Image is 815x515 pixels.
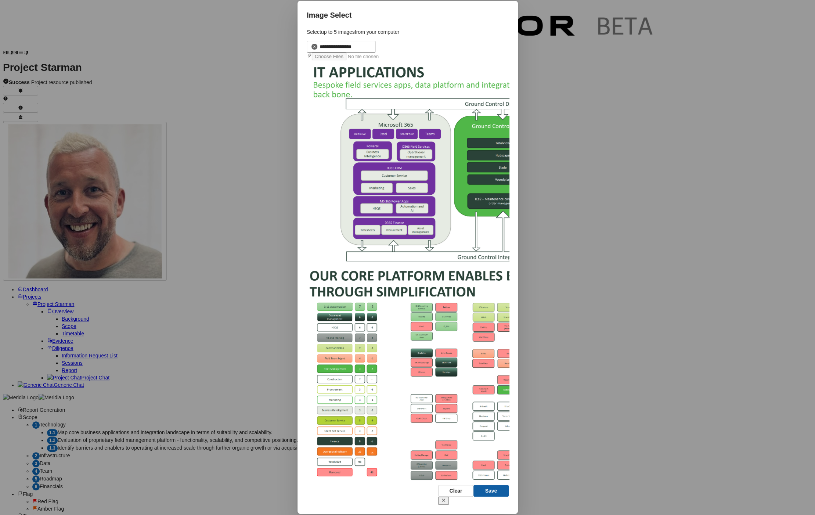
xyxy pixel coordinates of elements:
[473,485,509,497] button: Save
[307,28,509,36] p: Select up to 5 images from your computer
[307,268,674,480] img: Screenshot 2025-09-20 at 23.22.13.png
[438,485,473,497] button: Clear
[307,60,674,266] img: Screenshot 2025-09-20 at 23.21.58.png
[307,10,509,20] h2: Image Select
